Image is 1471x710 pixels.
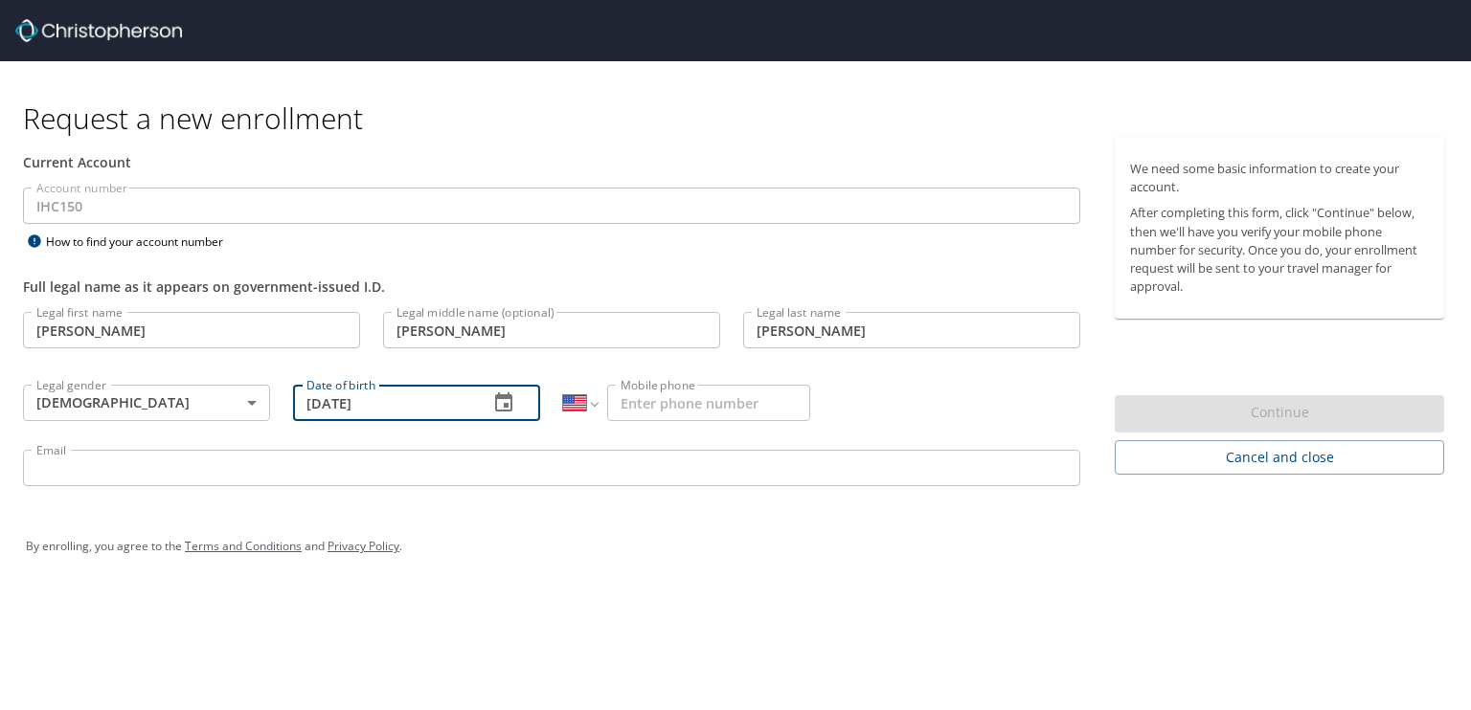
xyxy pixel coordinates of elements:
[1130,446,1429,470] span: Cancel and close
[23,277,1080,297] div: Full legal name as it appears on government-issued I.D.
[23,230,262,254] div: How to find your account number
[293,385,473,421] input: MM/DD/YYYY
[1130,204,1429,296] p: After completing this form, click "Continue" below, then we'll have you verify your mobile phone ...
[23,100,1460,137] h1: Request a new enrollment
[26,522,1445,570] div: By enrolling, you agree to the and .
[1130,160,1429,196] p: We need some basic information to create your account.
[1115,440,1444,476] button: Cancel and close
[185,538,302,554] a: Terms and Conditions
[607,385,810,421] input: Enter phone number
[23,152,1080,172] div: Current Account
[15,19,182,42] img: cbt logo
[328,538,399,554] a: Privacy Policy
[23,385,270,421] div: [DEMOGRAPHIC_DATA]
